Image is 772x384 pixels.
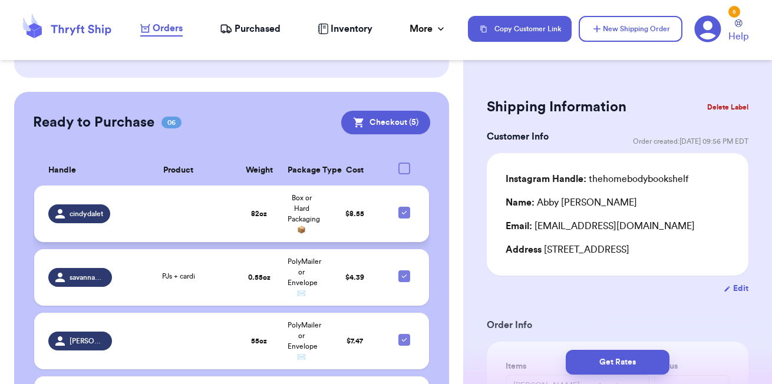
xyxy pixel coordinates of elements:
button: Get Rates [566,350,669,375]
a: Inventory [318,22,372,36]
a: 5 [694,15,721,42]
span: Help [728,29,748,44]
span: Name: [506,198,535,207]
span: Box or Hard Packaging 📦 [288,194,320,233]
button: Edit [724,283,748,294]
div: thehomebodybookshelf [506,172,688,186]
h2: Shipping Information [487,98,626,117]
button: Delete Label [702,94,753,120]
button: New Shipping Order [579,16,682,42]
strong: 82 oz [251,210,267,217]
span: Order created: [DATE] 09:56 PM EDT [633,137,748,146]
strong: 0.55 oz [248,274,270,281]
span: $ 7.47 [347,337,363,345]
a: Orders [140,21,183,37]
strong: 55 oz [251,337,267,345]
span: PolyMailer or Envelope ✉️ [288,322,321,360]
h3: Customer Info [487,130,549,144]
th: Product [119,155,238,186]
span: $ 4.39 [345,274,364,281]
span: Address [506,245,542,254]
span: 06 [161,117,182,128]
span: savannahkrsmith [70,273,105,282]
a: Help [728,19,748,44]
a: Purchased [220,22,281,36]
button: Copy Customer Link [468,16,572,42]
div: 5 [728,6,740,18]
div: [EMAIL_ADDRESS][DOMAIN_NAME] [506,219,730,233]
span: $ 8.55 [345,210,364,217]
div: More [410,22,447,36]
h3: Order Info [487,318,748,332]
th: Weight [238,155,281,186]
span: Email: [506,221,532,231]
span: Instagram Handle: [506,174,586,184]
div: Abby [PERSON_NAME] [506,196,637,210]
button: Checkout (5) [341,111,430,134]
th: Cost [323,155,387,186]
div: [STREET_ADDRESS] [506,243,730,257]
span: Purchased [235,22,281,36]
span: PolyMailer or Envelope ✉️ [288,258,321,297]
span: PJs + cardi [162,273,195,280]
th: Package Type [281,155,323,186]
span: cindydalet [70,209,103,219]
span: Handle [48,164,76,177]
span: Inventory [331,22,372,36]
span: [PERSON_NAME] [70,336,105,346]
h2: Ready to Purchase [33,113,154,132]
span: Orders [153,21,183,35]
